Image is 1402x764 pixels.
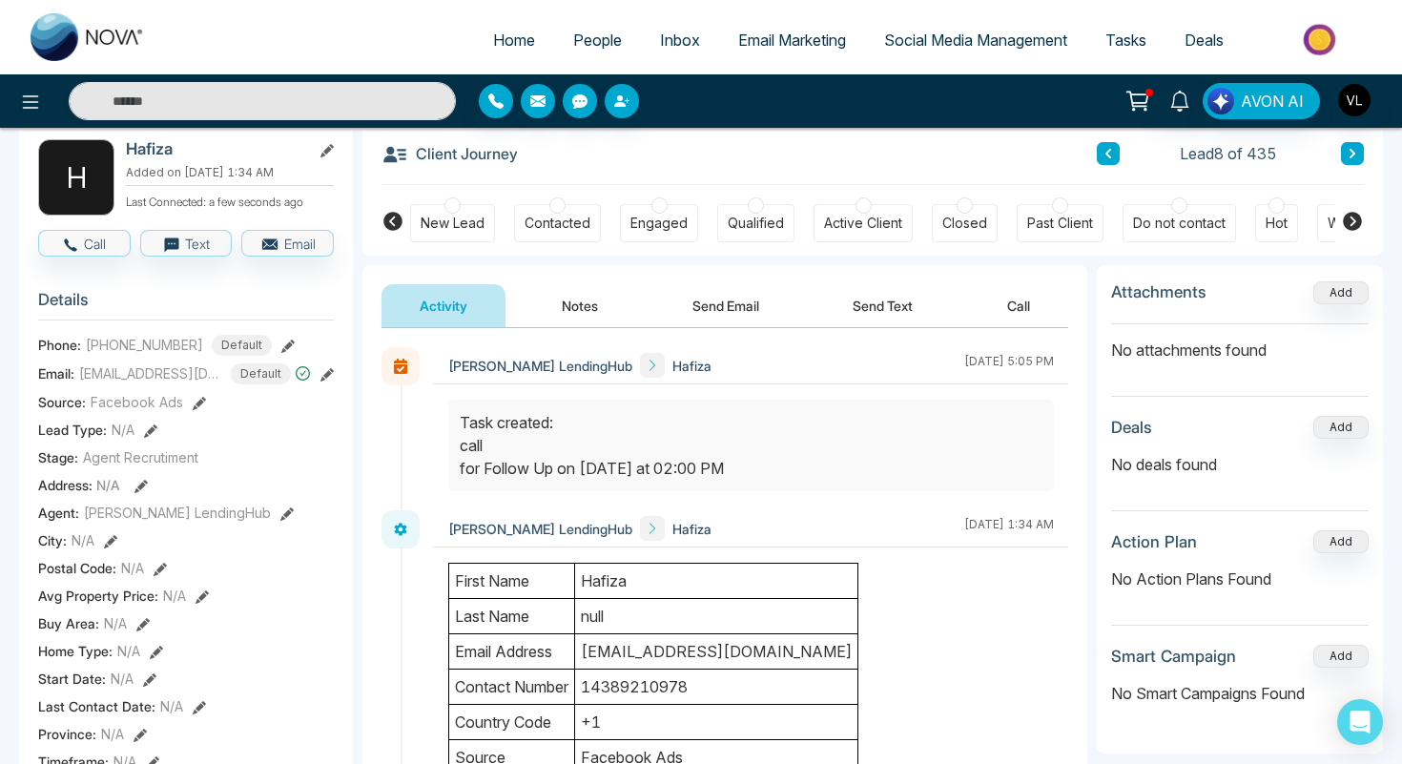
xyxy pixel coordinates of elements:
button: Add [1313,281,1369,304]
button: Notes [524,284,636,327]
div: [DATE] 1:34 AM [964,516,1054,541]
span: Lead Type: [38,420,107,440]
span: N/A [160,696,183,716]
span: [PERSON_NAME] LendingHub [84,503,271,523]
span: Agent Recrutiment [83,447,198,467]
span: N/A [111,669,134,689]
h2: Hafiza [126,139,303,158]
a: Inbox [641,22,719,58]
span: People [573,31,622,50]
p: Last Connected: a few seconds ago [126,190,334,211]
span: AVON AI [1241,90,1304,113]
span: N/A [72,530,94,550]
div: H [38,139,114,216]
button: Text [140,230,233,257]
div: Engaged [630,214,688,233]
span: [EMAIL_ADDRESS][DOMAIN_NAME] [79,363,222,383]
span: Default [212,335,272,356]
div: New Lead [421,214,485,233]
div: [DATE] 5:05 PM [964,353,1054,378]
p: No deals found [1111,453,1369,476]
span: N/A [121,558,144,578]
span: N/A [104,613,127,633]
span: N/A [112,420,134,440]
a: Home [474,22,554,58]
span: N/A [117,641,140,661]
a: Deals [1165,22,1243,58]
span: Home [493,31,535,50]
span: Social Media Management [884,31,1067,50]
span: City : [38,530,67,550]
span: Stage: [38,447,78,467]
span: Email: [38,363,74,383]
img: Market-place.gif [1252,18,1391,61]
span: N/A [96,477,120,493]
button: Send Email [654,284,797,327]
span: Default [231,363,291,384]
span: Deals [1185,31,1224,50]
div: Contacted [525,214,590,233]
button: Call [969,284,1068,327]
p: No Action Plans Found [1111,568,1369,590]
span: Home Type : [38,641,113,661]
span: Start Date : [38,669,106,689]
span: [PERSON_NAME] LendingHub [448,356,632,376]
img: Nova CRM Logo [31,13,145,61]
button: Activity [381,284,505,327]
p: No attachments found [1111,324,1369,361]
button: AVON AI [1203,83,1320,119]
div: Past Client [1027,214,1093,233]
span: Postal Code : [38,558,116,578]
div: Active Client [824,214,902,233]
div: Closed [942,214,987,233]
button: Call [38,230,131,257]
button: Add [1313,645,1369,668]
span: Buy Area : [38,613,99,633]
h3: Smart Campaign [1111,647,1236,666]
span: Lead 8 of 435 [1180,142,1277,165]
span: [PHONE_NUMBER] [86,335,203,355]
span: Hafiza [672,519,711,539]
span: Tasks [1105,31,1146,50]
a: Tasks [1086,22,1165,58]
span: Inbox [660,31,700,50]
span: Add [1313,283,1369,299]
span: Last Contact Date : [38,696,155,716]
a: Email Marketing [719,22,865,58]
button: Email [241,230,334,257]
h3: Action Plan [1111,532,1197,551]
a: Social Media Management [865,22,1086,58]
span: Province : [38,724,96,744]
img: Lead Flow [1207,88,1234,114]
h3: Deals [1111,418,1152,437]
button: Add [1313,416,1369,439]
button: Add [1313,530,1369,553]
div: Do not contact [1133,214,1226,233]
div: Warm [1328,214,1363,233]
span: Email Marketing [738,31,846,50]
span: Address: [38,475,120,495]
span: N/A [163,586,186,606]
span: N/A [101,724,124,744]
h3: Client Journey [381,139,518,168]
a: People [554,22,641,58]
button: Send Text [814,284,951,327]
span: Facebook Ads [91,392,183,412]
span: Avg Property Price : [38,586,158,606]
span: [PERSON_NAME] LendingHub [448,519,632,539]
img: User Avatar [1338,84,1371,116]
div: Open Intercom Messenger [1337,699,1383,745]
span: Hafiza [672,356,711,376]
h3: Details [38,290,334,320]
span: Phone: [38,335,81,355]
div: Qualified [728,214,784,233]
p: Added on [DATE] 1:34 AM [126,164,334,181]
div: Hot [1266,214,1288,233]
span: Source: [38,392,86,412]
h3: Attachments [1111,282,1206,301]
p: No Smart Campaigns Found [1111,682,1369,705]
span: Agent: [38,503,79,523]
